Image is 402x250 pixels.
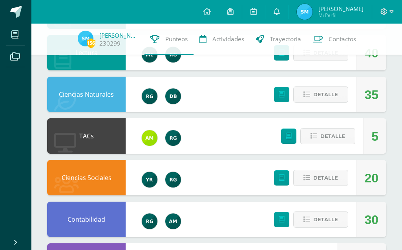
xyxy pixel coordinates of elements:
span: Punteos [165,35,188,43]
div: 20 [364,160,378,196]
img: 24ef3269677dd7dd963c57b86ff4a022.png [165,130,181,146]
span: Contactos [329,35,356,43]
img: 981667e2e887a03905adb4ce46392001.png [78,31,93,46]
a: Trayectoria [250,24,307,55]
span: Trayectoria [270,35,301,43]
img: 981667e2e887a03905adb4ce46392001.png [297,4,312,20]
span: Mi Perfil [318,12,364,18]
div: Contabilidad [47,202,126,237]
img: 24ef3269677dd7dd963c57b86ff4a022.png [142,88,157,104]
img: 6e92675d869eb295716253c72d38e6e7.png [165,213,181,229]
img: 24ef3269677dd7dd963c57b86ff4a022.png [165,172,181,187]
span: Detalle [313,171,338,185]
span: Actividades [212,35,244,43]
span: 156 [87,38,95,48]
a: Actividades [194,24,250,55]
button: Detalle [293,86,348,103]
span: Detalle [313,212,338,227]
a: Contactos [307,24,362,55]
a: [PERSON_NAME] [99,31,139,39]
a: Punteos [144,24,194,55]
div: 30 [364,202,378,237]
div: Ciencias Sociales [47,160,126,195]
img: 24ef3269677dd7dd963c57b86ff4a022.png [142,213,157,229]
span: Detalle [320,129,345,143]
button: Detalle [293,170,348,186]
button: Detalle [300,128,355,144]
span: [PERSON_NAME] [318,5,364,13]
div: TACs [47,118,126,154]
img: 765d7ba1372dfe42393184f37ff644ec.png [142,172,157,187]
div: 35 [364,77,378,112]
button: Detalle [293,211,348,228]
a: 230299 [99,39,121,48]
img: 2ce8b78723d74065a2fbc9da14b79a38.png [165,88,181,104]
div: 5 [371,119,378,154]
div: Ciencias Naturales [47,77,126,112]
img: fb2ca82e8de93e60a5b7f1e46d7c79f5.png [142,130,157,146]
span: Detalle [313,87,338,102]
